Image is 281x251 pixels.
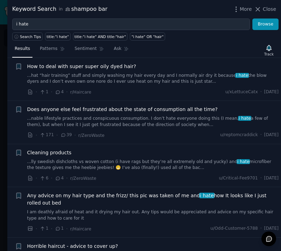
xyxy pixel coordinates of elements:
[130,32,165,40] a: "i hate" OR "hair"
[252,19,279,30] button: Browse
[36,225,37,232] span: ·
[72,43,106,58] a: Sentiment
[75,46,97,52] span: Sentiment
[254,6,276,13] button: Close
[27,209,279,221] a: I am deathly afraid of heat and it drying my hair out. Any tips would be appreciated and advice o...
[235,73,249,78] span: i hate
[237,159,250,164] span: i hate
[40,46,57,52] span: Patterns
[225,89,258,95] span: u/xLettuceCatx
[132,34,164,39] div: "i hate" OR "hair"
[27,73,279,85] a: ...hat “hair training” stuff and simply washing my hair every day and I normally air dry it becau...
[232,6,252,13] button: More
[12,43,32,58] a: Results
[60,132,72,138] span: 39
[55,175,64,182] span: 4
[74,34,126,39] div: title:"i hate" AND title:"hair"
[27,63,136,70] a: How to deal with super super oily dyed hair?
[51,225,52,232] span: ·
[36,175,37,182] span: ·
[45,32,71,40] a: title:"i hate"
[12,32,43,40] button: Search Tips
[66,88,68,96] span: ·
[27,192,279,207] a: Any advice on my hair type and the frizz/ this pic was taken of me andi hatehow It looks like I j...
[27,106,218,113] a: Does anyone else feel frustrated about the state of consumption all the time?
[73,32,128,40] a: title:"i hate" AND title:"hair"
[27,116,279,128] a: ...nable lifestyle practices and conspicuous consumption. I don’t hate everyone doing this (I mea...
[39,226,48,232] span: 1
[12,5,108,14] div: Keyword Search shampoo bar
[74,132,76,139] span: ·
[56,132,58,139] span: ·
[39,132,54,138] span: 171
[39,89,48,95] span: 1
[199,193,214,198] span: i hate
[20,34,41,39] span: Search Tips
[264,89,279,95] span: [DATE]
[264,226,279,232] span: [DATE]
[59,6,62,13] span: in
[78,133,104,138] span: r/ZeroWaste
[114,46,121,52] span: Ask
[70,176,96,181] span: r/ZeroWaste
[70,227,91,231] span: r/Haircare
[27,243,118,250] a: Horrible haircut - advice to cover up?
[260,175,262,182] span: ·
[210,226,258,232] span: u/Odd-Customer-5788
[240,6,252,13] span: More
[238,116,251,121] span: i hate
[219,175,258,182] span: u/Critical-Fee9701
[36,88,37,96] span: ·
[27,159,279,171] a: ...lly swedish dishcloths vs woven cotton (i have rags but they’re all extremely old and yucky) a...
[260,89,262,95] span: ·
[51,175,52,182] span: ·
[111,43,131,58] a: Ask
[264,175,279,182] span: [DATE]
[27,192,279,207] span: Any advice on my hair type and the frizz/ this pic was taken of me and how It looks like I just r...
[55,226,64,232] span: 1
[263,6,276,13] span: Close
[51,88,52,96] span: ·
[220,132,258,138] span: u/reptomcraddick
[66,225,68,232] span: ·
[264,132,279,138] span: [DATE]
[260,226,262,232] span: ·
[264,52,274,57] div: Track
[27,149,72,156] a: Cleaning products
[37,43,67,58] a: Patterns
[262,43,276,58] button: Track
[55,89,64,95] span: 4
[12,19,250,30] input: Try a keyword related to your business
[39,175,48,182] span: 6
[36,132,37,139] span: ·
[47,34,69,39] div: title:"i hate"
[66,175,68,182] span: ·
[70,90,91,95] span: r/Haircare
[15,46,30,52] span: Results
[260,132,262,138] span: ·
